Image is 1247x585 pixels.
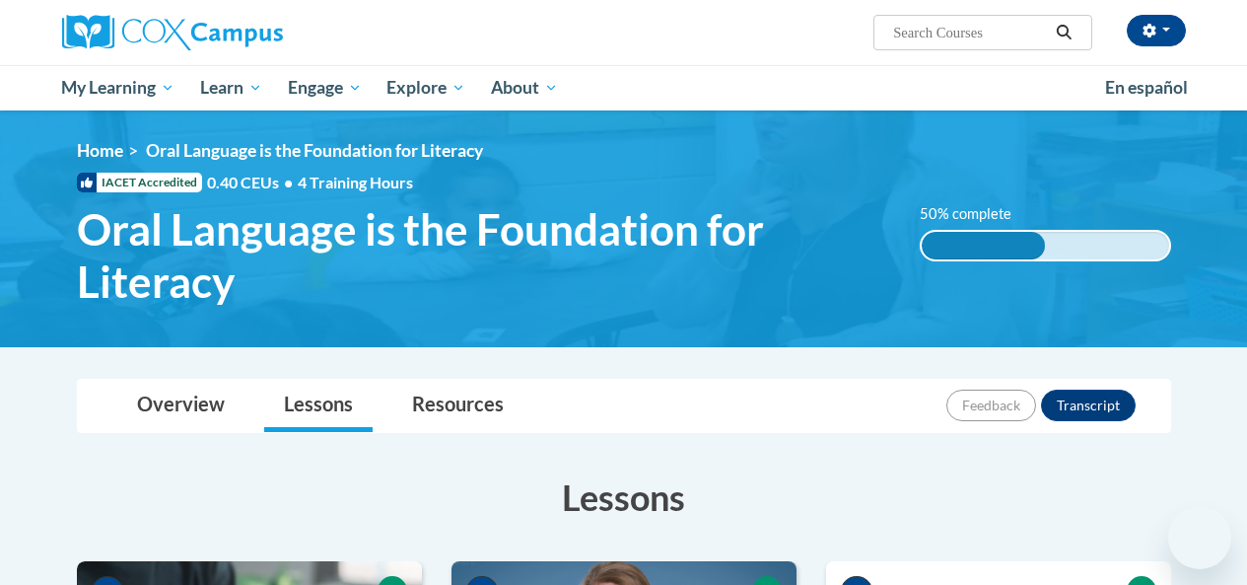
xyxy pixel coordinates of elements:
span: IACET Accredited [77,173,202,192]
a: Lessons [264,380,373,432]
label: 50% complete [920,203,1033,225]
span: Explore [386,76,465,100]
a: Overview [117,380,244,432]
a: Learn [187,65,275,110]
span: 4 Training Hours [298,173,413,191]
a: Engage [275,65,375,110]
span: Oral Language is the Foundation for Literacy [146,140,483,161]
span: Oral Language is the Foundation for Literacy [77,203,890,308]
span: Engage [288,76,362,100]
a: Explore [374,65,478,110]
a: Resources [392,380,523,432]
iframe: Button to launch messaging window [1168,506,1231,569]
img: Cox Campus [62,15,283,50]
span: About [491,76,558,100]
a: Cox Campus [62,15,417,50]
div: Main menu [47,65,1201,110]
a: About [478,65,571,110]
h3: Lessons [77,473,1171,522]
span: Learn [200,76,262,100]
button: Feedback [946,390,1036,421]
input: Search Courses [891,21,1049,44]
span: • [284,173,293,191]
button: Search [1049,21,1078,44]
span: My Learning [61,76,174,100]
button: Account Settings [1127,15,1186,46]
span: En español [1105,77,1188,98]
button: Transcript [1041,390,1136,421]
span: 0.40 CEUs [207,172,298,193]
a: Home [77,140,123,161]
div: 50% complete [922,232,1046,259]
a: My Learning [49,65,188,110]
a: En español [1092,67,1201,109]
